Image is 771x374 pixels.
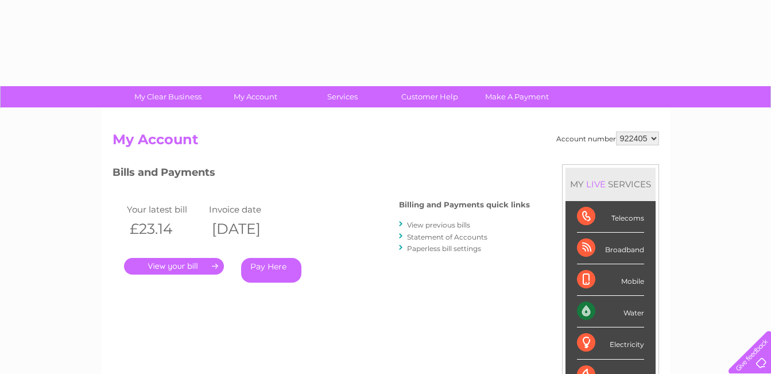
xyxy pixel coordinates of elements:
a: Paperless bill settings [407,244,481,253]
div: Telecoms [577,201,644,233]
td: Your latest bill [124,202,207,217]
a: . [124,258,224,275]
td: Invoice date [206,202,289,217]
a: Statement of Accounts [407,233,487,241]
div: Account number [556,132,659,145]
a: Services [295,86,390,107]
a: My Account [208,86,303,107]
div: Water [577,296,644,327]
div: LIVE [584,179,608,190]
a: Customer Help [382,86,477,107]
div: Broadband [577,233,644,264]
a: Make A Payment [470,86,564,107]
a: My Clear Business [121,86,215,107]
a: View previous bills [407,221,470,229]
div: MY SERVICES [565,168,656,201]
div: Mobile [577,264,644,296]
th: [DATE] [206,217,289,241]
h3: Bills and Payments [113,164,530,184]
a: Pay Here [241,258,301,283]
h2: My Account [113,132,659,153]
th: £23.14 [124,217,207,241]
h4: Billing and Payments quick links [399,201,530,209]
div: Electricity [577,327,644,359]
